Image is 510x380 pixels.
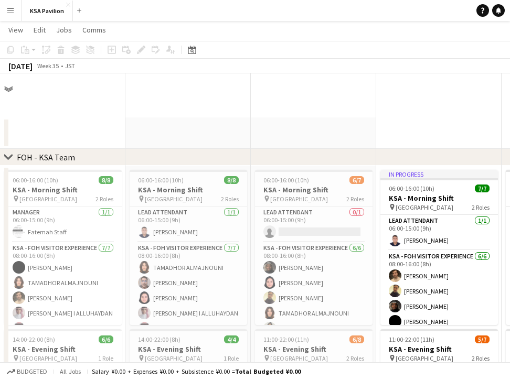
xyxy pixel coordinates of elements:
[346,195,364,203] span: 2 Roles
[380,215,498,251] app-card-role: LEAD ATTENDANT1/106:00-15:00 (9h)[PERSON_NAME]
[255,170,373,325] app-job-card: 06:00-16:00 (10h)6/7KSA - Morning Shift [GEOGRAPHIC_DATA]2 RolesLEAD ATTENDANT0/106:00-15:00 (9h)...
[380,170,498,325] app-job-card: In progress06:00-16:00 (10h)7/7KSA - Morning Shift [GEOGRAPHIC_DATA]2 RolesLEAD ATTENDANT1/106:00...
[65,62,75,70] div: JST
[34,25,46,35] span: Edit
[138,335,180,343] span: 14:00-22:00 (8h)
[8,61,33,71] div: [DATE]
[349,335,364,343] span: 6/8
[4,242,122,369] app-card-role: KSA - FOH Visitor Experience7/708:00-16:00 (8h)[PERSON_NAME]TAMADHOR ALMAJNOUNI[PERSON_NAME][PERS...
[380,170,498,178] div: In progress
[389,335,434,343] span: 11:00-22:00 (11h)
[255,242,373,357] app-card-role: KSA - FOH Visitor Experience6/608:00-16:00 (8h)[PERSON_NAME][PERSON_NAME][PERSON_NAME]TAMADHOR AL...
[346,354,364,362] span: 2 Roles
[78,23,110,37] a: Comms
[130,185,247,194] h3: KSA - Morning Shift
[138,176,184,184] span: 06:00-16:00 (10h)
[380,251,498,362] app-card-role: KSA - FOH Visitor Experience6/608:00-16:00 (8h)[PERSON_NAME][PERSON_NAME][PERSON_NAME][PERSON_NAME]
[130,170,247,325] app-job-card: 06:00-16:00 (10h)8/8KSA - Morning Shift [GEOGRAPHIC_DATA]2 RolesLEAD ATTENDANT1/106:00-15:00 (9h)...
[5,366,49,377] button: Budgeted
[98,354,113,362] span: 1 Role
[8,25,23,35] span: View
[19,195,77,203] span: [GEOGRAPHIC_DATA]
[17,152,75,162] div: FOH - KSA Team
[224,176,239,184] span: 8/8
[22,1,73,21] button: KSA Pavilion
[472,203,490,211] span: 2 Roles
[130,207,247,242] app-card-role: LEAD ATTENDANT1/106:00-15:00 (9h)[PERSON_NAME]
[349,176,364,184] span: 6/7
[475,184,490,192] span: 7/7
[221,195,239,203] span: 2 Roles
[130,344,247,354] h3: KSA - Evening Shift
[130,242,247,369] app-card-role: KSA - FOH Visitor Experience7/708:00-16:00 (8h)TAMADHOR ALMAJNOUNI[PERSON_NAME][PERSON_NAME][PERS...
[52,23,76,37] a: Jobs
[255,344,373,354] h3: KSA - Evening Shift
[4,170,122,325] app-job-card: 06:00-16:00 (10h)8/8KSA - Morning Shift [GEOGRAPHIC_DATA]2 RolesManager1/106:00-15:00 (9h)Fatemah...
[255,207,373,242] app-card-role: LEAD ATTENDANT0/106:00-15:00 (9h)
[380,344,498,354] h3: KSA - Evening Shift
[263,335,309,343] span: 11:00-22:00 (11h)
[380,193,498,203] h3: KSA - Morning Shift
[4,344,122,354] h3: KSA - Evening Shift
[35,62,61,70] span: Week 35
[29,23,50,37] a: Edit
[224,354,239,362] span: 1 Role
[4,185,122,194] h3: KSA - Morning Shift
[389,184,434,192] span: 06:00-16:00 (10h)
[475,335,490,343] span: 5/7
[99,335,113,343] span: 6/6
[4,23,27,37] a: View
[145,354,203,362] span: [GEOGRAPHIC_DATA]
[472,354,490,362] span: 2 Roles
[270,354,328,362] span: [GEOGRAPHIC_DATA]
[58,367,83,375] span: All jobs
[270,195,328,203] span: [GEOGRAPHIC_DATA]
[263,176,309,184] span: 06:00-16:00 (10h)
[255,185,373,194] h3: KSA - Morning Shift
[4,207,122,242] app-card-role: Manager1/106:00-15:00 (9h)Fatemah Staff
[224,335,239,343] span: 4/4
[92,367,301,375] div: Salary ¥0.00 + Expenses ¥0.00 + Subsistence ¥0.00 =
[56,25,72,35] span: Jobs
[17,368,47,375] span: Budgeted
[235,367,301,375] span: Total Budgeted ¥0.00
[82,25,106,35] span: Comms
[13,176,58,184] span: 06:00-16:00 (10h)
[145,195,203,203] span: [GEOGRAPHIC_DATA]
[95,195,113,203] span: 2 Roles
[19,354,77,362] span: [GEOGRAPHIC_DATA]
[99,176,113,184] span: 8/8
[13,335,55,343] span: 14:00-22:00 (8h)
[396,203,453,211] span: [GEOGRAPHIC_DATA]
[396,354,453,362] span: [GEOGRAPHIC_DATA]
